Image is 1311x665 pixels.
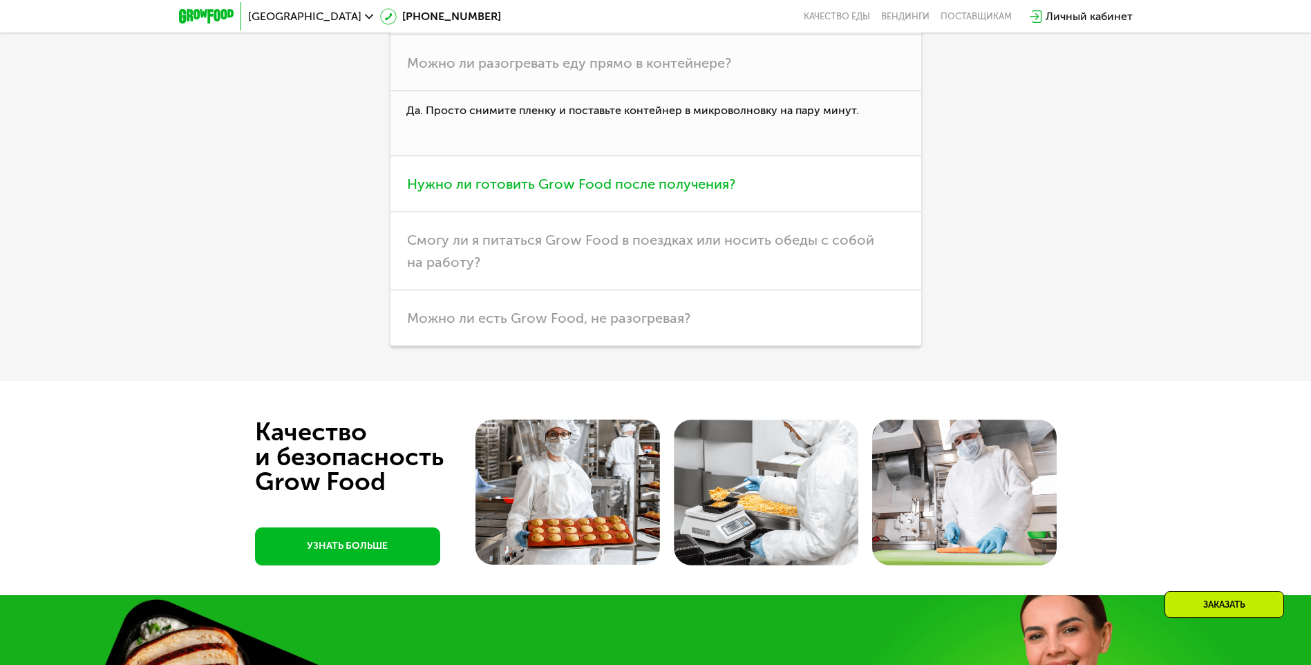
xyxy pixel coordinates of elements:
[407,55,731,71] span: Можно ли разогревать еду прямо в контейнере?
[255,527,440,565] a: УЗНАТЬ БОЛЬШЕ
[407,176,735,192] span: Нужно ли готовить Grow Food после получения?
[881,11,930,22] a: Вендинги
[1164,591,1284,618] div: Заказать
[248,11,361,22] span: [GEOGRAPHIC_DATA]
[941,11,1012,22] div: поставщикам
[407,232,874,270] span: Смогу ли я питаться Grow Food в поездках или носить обеды с собой на работу?
[407,310,690,326] span: Можно ли есть Grow Food, не разогревая?
[380,8,501,25] a: [PHONE_NUMBER]
[390,91,921,156] p: Да. Просто снимите пленку и поставьте контейнер в микроволновку на пару минут.
[804,11,870,22] a: Качество еды
[255,420,495,494] div: Качество и безопасность Grow Food
[1046,8,1133,25] div: Личный кабинет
